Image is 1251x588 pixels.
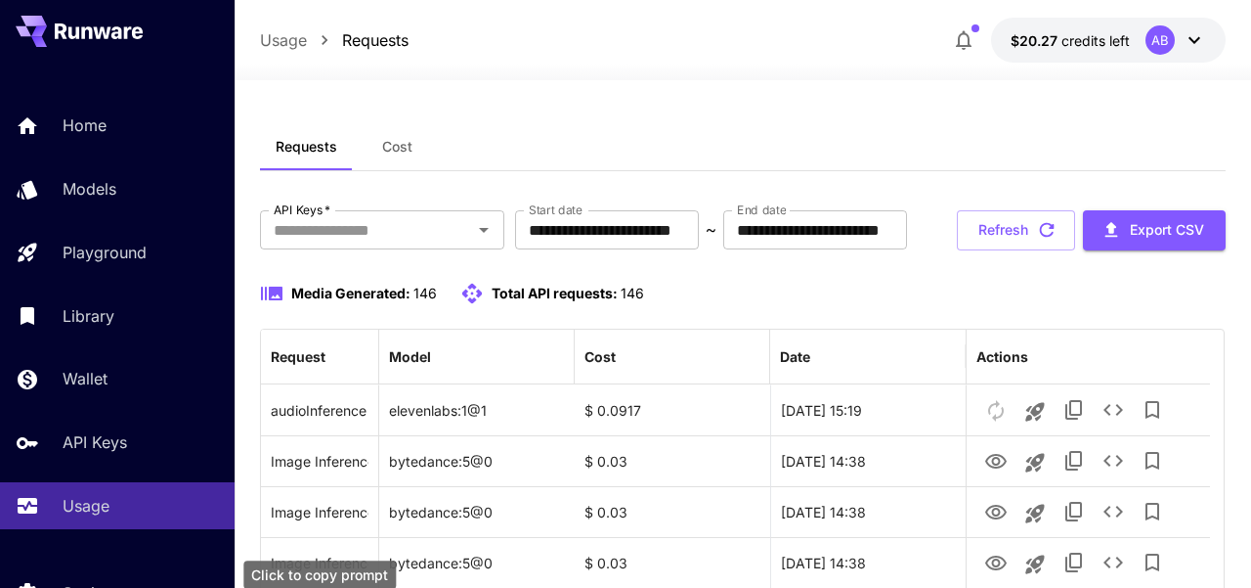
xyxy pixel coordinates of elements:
[780,348,810,365] div: Date
[976,440,1015,480] button: View
[271,538,368,588] div: Click to copy prompt
[271,385,368,435] div: Click to copy prompt
[271,436,368,486] div: Click to copy prompt
[379,384,575,435] div: elevenlabs:1@1
[1055,543,1094,582] button: Copy TaskUUID
[976,491,1015,531] button: View
[63,430,127,454] p: API Keys
[1015,545,1055,584] button: Launch in playground
[1055,441,1094,480] button: Copy TaskUUID
[1055,390,1094,430] button: Copy TaskUUID
[274,202,330,218] label: API Keys
[770,384,966,435] div: 23 Sep, 2025 15:19
[1011,30,1130,51] div: $20.27458
[529,202,582,218] label: Start date
[382,138,412,156] span: Cost
[63,304,114,328] p: Library
[1145,25,1175,55] div: AB
[575,486,770,537] div: $ 0.03
[1015,392,1055,431] button: Launch in playground
[389,348,431,365] div: Model
[1094,543,1133,582] button: See details
[976,348,1028,365] div: Actions
[63,494,109,518] p: Usage
[770,435,966,486] div: 23 Sep, 2025 14:38
[492,285,618,301] span: Total API requests:
[621,285,644,301] span: 146
[342,28,409,52] a: Requests
[271,348,325,365] div: Request
[575,435,770,486] div: $ 0.03
[991,18,1226,63] button: $20.27458AB
[1011,32,1061,49] span: $20.27
[379,435,575,486] div: bytedance:5@0
[63,113,107,137] p: Home
[575,384,770,435] div: $ 0.0917
[737,202,786,218] label: End date
[584,348,616,365] div: Cost
[413,285,437,301] span: 146
[271,487,368,537] div: Click to copy prompt
[379,486,575,537] div: bytedance:5@0
[770,486,966,537] div: 23 Sep, 2025 14:38
[770,537,966,588] div: 23 Sep, 2025 14:38
[1133,390,1172,430] button: Add to library
[1083,210,1226,250] button: Export CSV
[63,177,116,201] p: Models
[260,28,307,52] a: Usage
[1015,494,1055,533] button: Launch in playground
[1055,492,1094,531] button: Copy TaskUUID
[706,218,716,242] p: ~
[470,216,497,244] button: Open
[1133,492,1172,531] button: Add to library
[63,367,108,390] p: Wallet
[957,210,1075,250] button: Refresh
[291,285,410,301] span: Media Generated:
[1061,32,1130,49] span: credits left
[1094,390,1133,430] button: See details
[1133,441,1172,480] button: Add to library
[1133,543,1172,582] button: Add to library
[379,537,575,588] div: bytedance:5@0
[1094,492,1133,531] button: See details
[260,28,409,52] nav: breadcrumb
[276,138,337,156] span: Requests
[575,537,770,588] div: $ 0.03
[63,241,147,264] p: Playground
[1094,441,1133,480] button: See details
[1015,443,1055,482] button: Launch in playground
[976,542,1015,582] button: View
[976,389,1015,430] button: This media was created over 7 days ago and needs to be re-generated.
